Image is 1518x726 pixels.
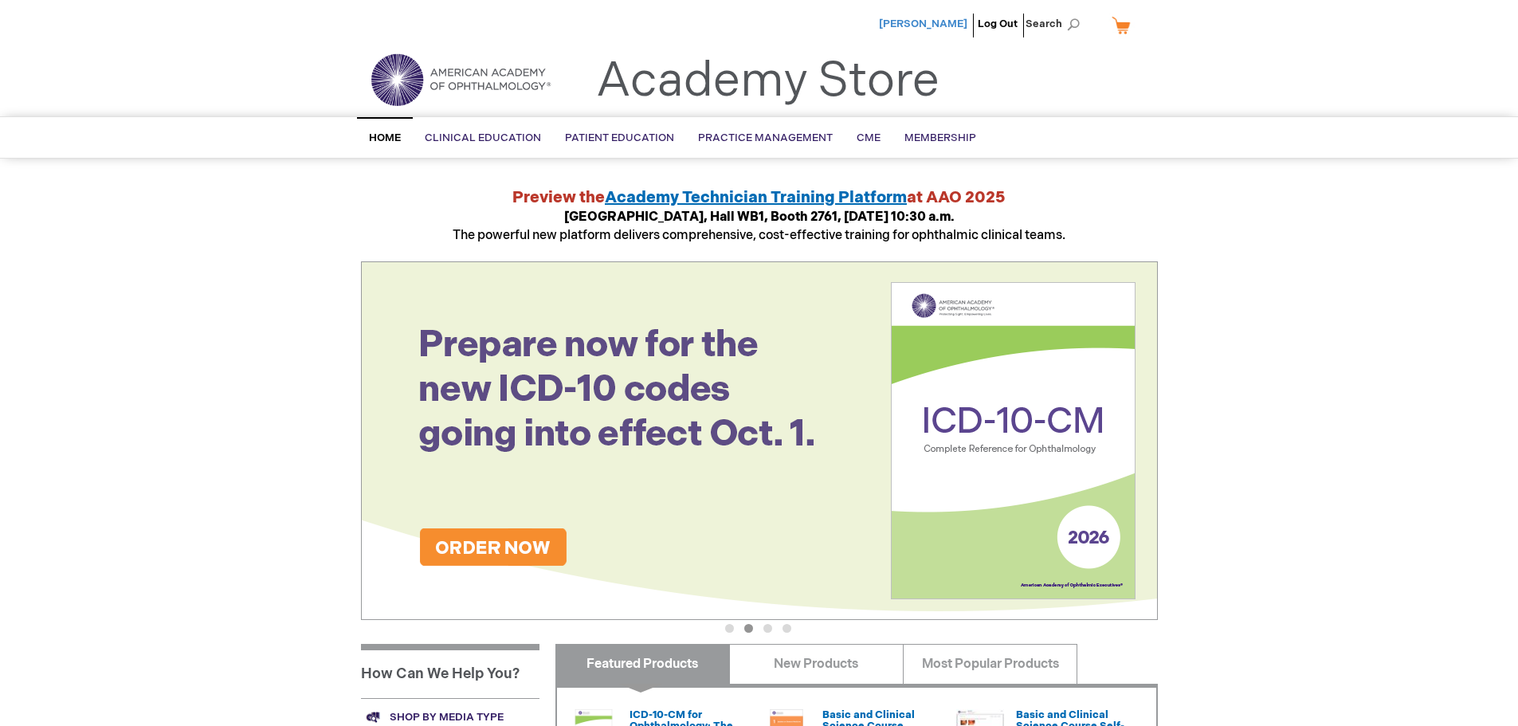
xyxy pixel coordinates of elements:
h1: How Can We Help You? [361,644,539,698]
button: 3 of 4 [763,624,772,633]
span: Search [1026,8,1086,40]
a: Featured Products [555,644,730,684]
span: Practice Management [698,131,833,144]
span: CME [857,131,881,144]
button: 4 of 4 [783,624,791,633]
span: The powerful new platform delivers comprehensive, cost-effective training for ophthalmic clinical... [453,210,1065,243]
strong: [GEOGRAPHIC_DATA], Hall WB1, Booth 2761, [DATE] 10:30 a.m. [564,210,955,225]
button: 2 of 4 [744,624,753,633]
span: Patient Education [565,131,674,144]
strong: Preview the at AAO 2025 [512,188,1006,207]
a: Academy Technician Training Platform [605,188,907,207]
span: Clinical Education [425,131,541,144]
span: Home [369,131,401,144]
span: Membership [904,131,976,144]
a: New Products [729,644,904,684]
a: Most Popular Products [903,644,1077,684]
a: Academy Store [596,53,939,110]
a: [PERSON_NAME] [879,18,967,30]
a: Log Out [978,18,1018,30]
button: 1 of 4 [725,624,734,633]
